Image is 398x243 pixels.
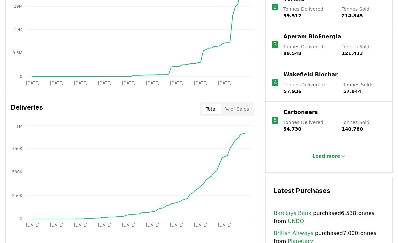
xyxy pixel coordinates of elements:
[122,81,136,85] tspan: [DATE]
[218,81,232,85] tspan: [DATE]
[50,223,64,228] tspan: [DATE]
[288,217,304,225] a: UNDO
[273,41,277,49] p: 3
[274,209,384,225] span: purchased 6,538 tonnes from
[283,119,335,132] p: Tonnes Delivered :
[20,217,22,221] tspan: 0
[20,74,22,79] tspan: 0
[146,81,160,85] tspan: [DATE]
[283,108,318,116] a: Carboneers
[342,6,386,19] p: Tonnes Sold :
[26,81,40,85] tspan: [DATE]
[274,186,384,196] h3: Latest Purchases
[273,116,277,124] p: 5
[13,51,22,55] tspan: 9.5M
[274,79,277,87] p: 4
[284,81,337,95] p: Tonnes Delivered :
[283,43,335,57] p: Tonnes Delivered :
[342,43,386,57] p: Tonnes Sold :
[202,104,221,114] button: Total
[342,51,363,56] span: 121.433
[16,124,22,129] tspan: 1M
[221,104,253,114] button: % of Sales
[98,223,112,228] tspan: [DATE]
[342,119,386,132] p: Tonnes Sold :
[170,81,184,85] tspan: [DATE]
[194,81,208,85] tspan: [DATE]
[284,71,338,79] a: Wakefield Biochar
[307,149,351,163] button: Load more
[12,170,23,174] tspan: 500K
[50,81,64,85] tspan: [DATE]
[74,223,88,228] tspan: [DATE]
[146,223,160,228] tspan: [DATE]
[342,13,363,18] span: 214.845
[26,223,40,228] tspan: [DATE]
[283,126,301,132] span: 54.730
[343,81,386,95] p: Tonnes Sold :
[273,3,277,11] p: 2
[11,102,43,116] h3: Deliveries
[312,153,340,159] p: Load more
[98,81,112,85] tspan: [DATE]
[274,229,313,237] a: British Airways
[283,6,335,19] p: Tonnes Delivered :
[283,33,341,41] a: Aperam BioEnergia
[283,13,301,18] span: 99.512
[342,126,363,132] span: 140.780
[274,209,311,217] a: Barclays Bank
[283,51,301,56] span: 89.548
[14,4,22,9] tspan: 29M
[14,27,22,32] tspan: 19M
[170,223,184,228] tspan: [DATE]
[218,223,232,228] tspan: [DATE]
[343,89,361,94] span: 57.944
[194,223,208,228] tspan: [DATE]
[12,193,23,198] tspan: 250K
[74,81,88,85] tspan: [DATE]
[12,146,23,151] tspan: 750K
[284,89,302,94] span: 57.936
[122,223,136,228] tspan: [DATE]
